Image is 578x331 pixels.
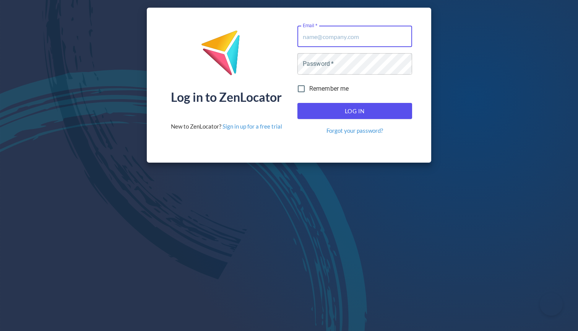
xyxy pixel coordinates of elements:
iframe: Toggle Customer Support [540,293,563,316]
button: Log In [297,103,412,119]
span: Remember me [309,84,349,93]
input: name@company.com [297,26,412,47]
div: New to ZenLocator? [171,122,282,130]
div: Log in to ZenLocator [171,91,282,103]
span: Log In [306,106,404,116]
a: Forgot your password? [326,127,383,135]
a: Sign in up for a free trial [222,123,282,130]
img: ZenLocator [201,30,252,82]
